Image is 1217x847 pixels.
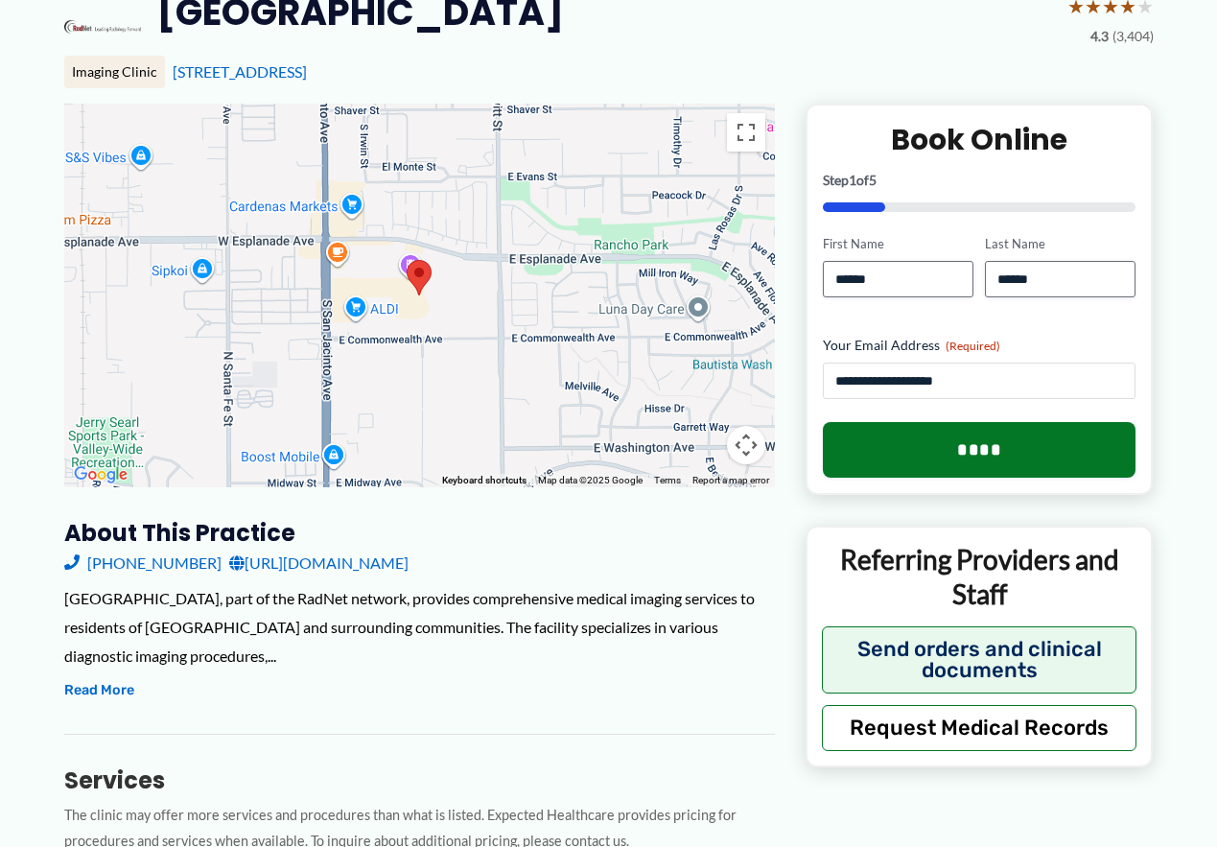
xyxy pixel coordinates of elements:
button: Send orders and clinical documents [822,626,1137,694]
div: [GEOGRAPHIC_DATA], part of the RadNet network, provides comprehensive medical imaging services to... [64,584,775,670]
button: Read More [64,679,134,702]
span: Map data ©2025 Google [538,475,643,485]
a: [PHONE_NUMBER] [64,549,222,577]
a: [STREET_ADDRESS] [173,62,307,81]
span: 4.3 [1090,24,1109,49]
button: Keyboard shortcuts [442,474,527,487]
p: Referring Providers and Staff [822,542,1137,612]
p: Step of [823,174,1136,187]
a: [URL][DOMAIN_NAME] [229,549,409,577]
span: (Required) [946,339,1000,353]
label: First Name [823,235,973,253]
a: Open this area in Google Maps (opens a new window) [69,462,132,487]
span: (3,404) [1112,24,1154,49]
a: Report a map error [692,475,769,485]
div: Imaging Clinic [64,56,165,88]
button: Toggle fullscreen view [727,113,765,152]
h3: Services [64,765,775,795]
button: Request Medical Records [822,705,1137,751]
a: Terms (opens in new tab) [654,475,681,485]
h3: About this practice [64,518,775,548]
label: Last Name [985,235,1135,253]
button: Map camera controls [727,426,765,464]
span: 1 [849,172,856,188]
img: Google [69,462,132,487]
label: Your Email Address [823,336,1136,355]
span: 5 [869,172,877,188]
h2: Book Online [823,121,1136,158]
